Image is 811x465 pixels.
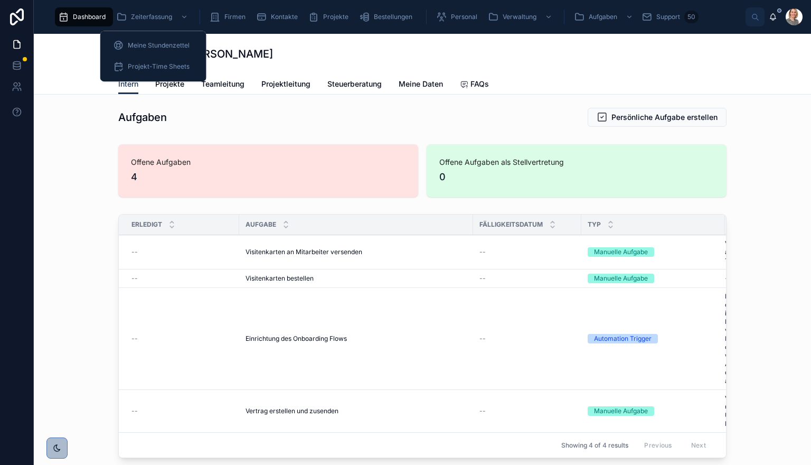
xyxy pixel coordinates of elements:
span: Visitenkarten bestellen [246,274,314,283]
a: Intern [118,75,138,95]
a: Verwaltung [485,7,558,26]
span: -- [479,407,486,415]
a: Personal [433,7,485,26]
span: Visitenkarten an Mitarbeiter versenden [246,248,362,256]
span: -- [479,248,486,256]
a: -- [479,334,575,343]
a: Einrichtung des Onboarding Flows [246,334,467,343]
span: Vertrag erstellen und zusenden [246,407,338,415]
span: Offene Aufgaben [131,157,405,168]
a: Projekte [305,7,356,26]
a: Firmen [206,7,253,26]
div: Manuelle Aufgabe [594,406,648,416]
span: Einrichtung des Onboarding Flows [246,334,347,343]
span: Aufgaben [589,13,617,21]
span: Kontakte [271,13,298,21]
a: Manuelle Aufgabe [588,406,719,416]
a: -- [725,274,800,283]
span: Dashboard [73,13,106,21]
div: 50 [684,11,699,23]
a: Meine Stundenzettel [107,36,200,55]
span: -- [131,274,138,283]
a: FAQs [460,75,489,96]
a: Dashboard [55,7,113,26]
span: Projekte [323,13,348,21]
span: Meine Daten [399,79,443,89]
a: Projekt-Time Sheets [107,57,200,76]
a: -- [131,407,233,415]
a: Bestellungen [356,7,420,26]
a: Automation Trigger [588,334,719,343]
span: Bestellungen [374,13,412,21]
a: Vertrag zusenden und unterschreiben lassen. Unterschriftenlauf mit Mitarbeiter und CEO. [725,394,800,428]
span: Support [656,13,680,21]
a: Aufgaben [571,7,638,26]
a: Steuerberatung [327,75,382,96]
a: -- [479,248,575,256]
a: Vertrag erstellen und zusenden [246,407,467,415]
div: Automation Trigger [594,334,652,343]
span: Firmen [224,13,246,21]
div: Manuelle Aufgabe [594,247,648,257]
span: -- [131,334,138,343]
a: -- [131,274,233,283]
div: Manuelle Aufgabe [594,274,648,283]
span: Typ [588,220,601,229]
span: Steuerberatung [327,79,382,89]
a: Visitenkarten bestellen [246,274,467,283]
span: FAQs [470,79,489,89]
a: Diese Aufgabe ermöglicht es alle individuellen Einstellungen vorzunehmen und den Flow zu starten.... [725,292,800,385]
span: Meine Stundenzettel [128,41,190,50]
a: Support50 [638,7,702,26]
span: Aufgabe [246,220,276,229]
a: Teamleitung [201,75,244,96]
span: Projekt-Time Sheets [128,62,190,71]
span: -- [131,407,138,415]
a: Meine Daten [399,75,443,96]
span: Offene Aufgaben als Stellvertretung [439,157,714,168]
a: Versenden Visitenkarten an neuen Mitarbeiter ca. 1 Woche vorher [725,239,800,265]
a: Manuelle Aufgabe [588,247,719,257]
a: -- [479,274,575,283]
a: -- [131,248,233,256]
span: 4 [131,170,405,184]
h1: Aufgaben [118,110,167,125]
span: Teamleitung [201,79,244,89]
span: Fälligkeitsdatum [479,220,543,229]
span: -- [725,274,731,283]
span: Persönliche Aufgabe erstellen [611,112,718,123]
span: Personal [451,13,477,21]
a: Manuelle Aufgabe [588,274,719,283]
a: -- [479,407,575,415]
button: Persönliche Aufgabe erstellen [588,108,727,127]
a: -- [131,334,233,343]
a: Projektleitung [261,75,310,96]
div: scrollable content [51,5,746,29]
span: Projekte [155,79,184,89]
span: -- [479,334,486,343]
span: -- [479,274,486,283]
span: Verwaltung [503,13,536,21]
span: Intern [118,79,138,89]
span: Zeiterfassung [131,13,172,21]
span: Erledigt [131,220,162,229]
a: Zeiterfassung [113,7,193,26]
a: Visitenkarten an Mitarbeiter versenden [246,248,467,256]
span: Showing 4 of 4 results [561,441,628,450]
a: Projekte [155,75,184,96]
span: Projektleitung [261,79,310,89]
span: -- [131,248,138,256]
span: 0 [439,170,714,184]
a: Kontakte [253,7,305,26]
